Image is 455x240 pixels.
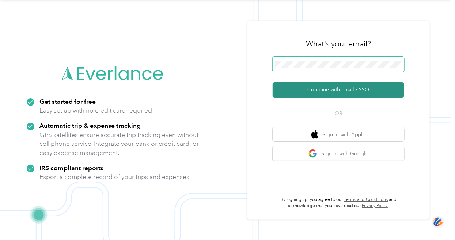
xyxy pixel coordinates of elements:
a: Privacy Policy [362,203,388,209]
button: apple logoSign in with Apple [273,127,404,142]
p: Easy set up with no credit card required [39,106,152,115]
p: Export a complete record of your trips and expenses. [39,172,191,182]
h3: What's your email? [306,39,371,49]
a: Terms and Conditions [344,197,388,202]
button: google logoSign in with Google [273,146,404,161]
strong: IRS compliant reports [39,164,103,172]
img: apple logo [311,130,319,139]
img: google logo [308,149,318,158]
p: GPS satellites ensure accurate trip tracking even without cell phone service. Integrate your bank... [39,130,199,157]
img: svg+xml;base64,PHN2ZyB3aWR0aD0iNDQiIGhlaWdodD0iNDQiIHZpZXdCb3g9IjAgMCA0NCA0NCIgZmlsbD0ibm9uZSIgeG... [432,216,444,229]
p: By signing up, you agree to our and acknowledge that you have read our . [273,197,404,209]
strong: Get started for free [39,98,96,105]
button: Continue with Email / SSO [273,82,404,98]
strong: Automatic trip & expense tracking [39,122,141,129]
span: OR [326,110,351,117]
